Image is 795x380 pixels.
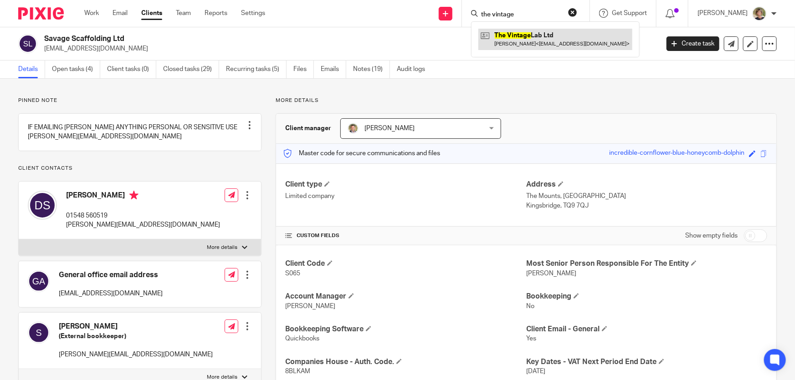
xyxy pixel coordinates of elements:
p: Limited company [285,192,526,201]
h4: [PERSON_NAME] [59,322,213,331]
div: incredible-cornflower-blue-honeycomb-dolphin [609,148,744,159]
p: More details [207,244,237,251]
span: Get Support [612,10,647,16]
h4: Account Manager [285,292,526,301]
a: Files [293,61,314,78]
h4: Companies House - Auth. Code. [285,357,526,367]
p: Master code for secure communications and files [283,149,440,158]
p: [PERSON_NAME][EMAIL_ADDRESS][DOMAIN_NAME] [59,350,213,359]
button: Clear [568,8,577,17]
span: No [526,303,534,309]
img: High%20Res%20Andrew%20Price%20Accountants_Poppy%20Jakes%20photography-1118.jpg [348,123,359,134]
a: Clients [141,9,162,18]
p: More details [276,97,777,104]
p: Kingsbridge, TQ9 7QJ [526,201,767,210]
span: Quickbooks [285,335,319,342]
h4: Client type [285,180,526,189]
p: Pinned note [18,97,262,104]
a: Open tasks (4) [52,61,100,78]
p: [EMAIL_ADDRESS][DOMAIN_NAME] [59,289,163,298]
p: Client contacts [18,165,262,172]
h4: Bookkeeping [526,292,767,301]
h5: (External bookkeeper) [59,332,213,341]
span: Yes [526,335,536,342]
span: [DATE] [526,368,545,375]
a: Client tasks (0) [107,61,156,78]
label: Show empty fields [685,231,738,240]
span: [PERSON_NAME] [364,125,415,132]
input: Search [480,11,562,19]
h4: General office email address [59,270,163,280]
a: Email [113,9,128,18]
a: Work [84,9,99,18]
a: Emails [321,61,346,78]
a: Team [176,9,191,18]
h4: Address [526,180,767,189]
a: Audit logs [397,61,432,78]
span: [PERSON_NAME] [285,303,335,309]
span: [PERSON_NAME] [526,270,576,277]
h2: Savage Scaffolding Ltd [44,34,531,44]
img: svg%3E [28,270,50,292]
img: svg%3E [28,322,50,344]
img: svg%3E [18,34,37,53]
img: Pixie [18,7,64,20]
a: Create task [667,36,719,51]
a: Settings [241,9,265,18]
a: Details [18,61,45,78]
a: Notes (19) [353,61,390,78]
img: svg%3E [28,191,57,220]
p: [PERSON_NAME][EMAIL_ADDRESS][DOMAIN_NAME] [66,220,220,229]
a: Recurring tasks (5) [226,61,287,78]
a: Closed tasks (29) [163,61,219,78]
h4: Most Senior Person Responsible For The Entity [526,259,767,269]
p: The Mounts, [GEOGRAPHIC_DATA] [526,192,767,201]
span: 8BLKAM [285,368,310,375]
p: [PERSON_NAME] [698,9,748,18]
img: High%20Res%20Andrew%20Price%20Accountants_Poppy%20Jakes%20photography-1142.jpg [752,6,767,21]
p: [EMAIL_ADDRESS][DOMAIN_NAME] [44,44,653,53]
span: S065 [285,270,300,277]
a: Reports [205,9,227,18]
h4: Bookkeeping Software [285,324,526,334]
h4: CUSTOM FIELDS [285,232,526,239]
p: 01548 560519 [66,211,220,220]
h4: Client Code [285,259,526,269]
h4: [PERSON_NAME] [66,191,220,202]
i: Primary [129,191,138,200]
h4: Key Dates - VAT Next Period End Date [526,357,767,367]
h3: Client manager [285,124,331,133]
h4: Client Email - General [526,324,767,334]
